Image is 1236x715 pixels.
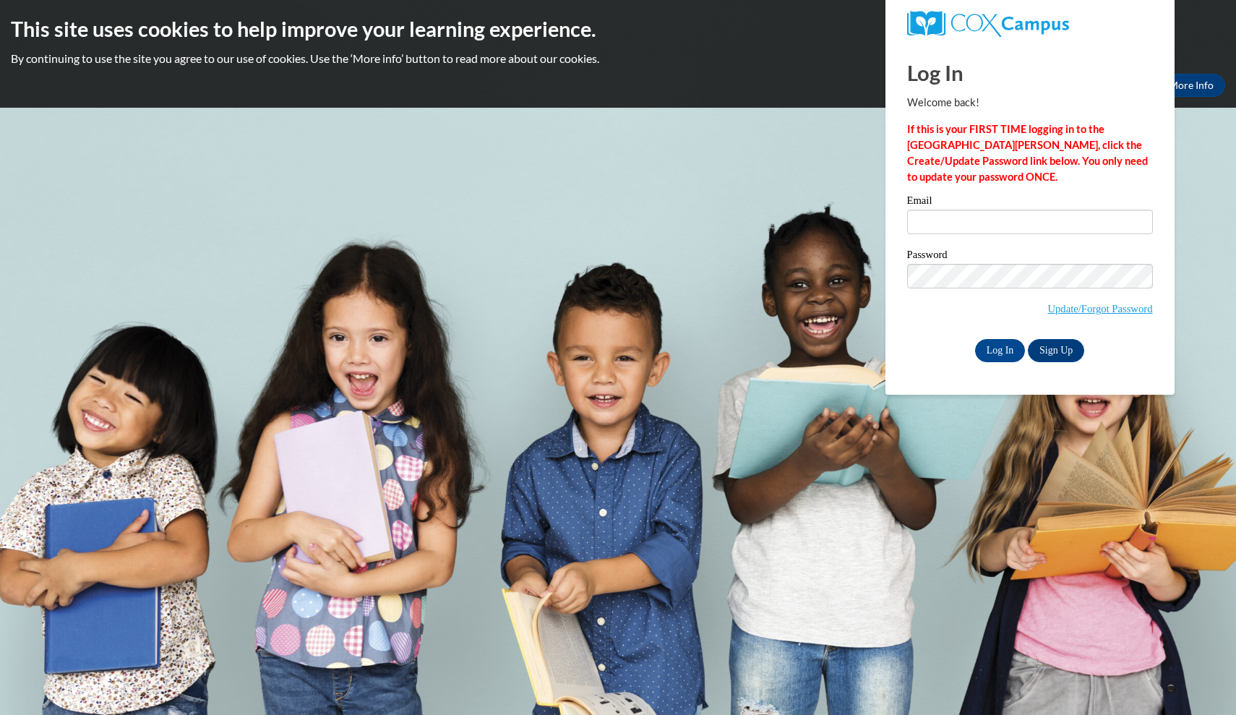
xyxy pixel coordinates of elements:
[907,123,1148,183] strong: If this is your FIRST TIME logging in to the [GEOGRAPHIC_DATA][PERSON_NAME], click the Create/Upd...
[907,195,1153,210] label: Email
[11,51,1225,67] p: By continuing to use the site you agree to our use of cookies. Use the ‘More info’ button to read...
[11,14,1225,43] h2: This site uses cookies to help improve your learning experience.
[1157,74,1225,97] a: More Info
[1047,303,1152,314] a: Update/Forgot Password
[907,58,1153,87] h1: Log In
[1028,339,1084,362] a: Sign Up
[907,11,1069,37] img: COX Campus
[975,339,1026,362] input: Log In
[907,249,1153,264] label: Password
[907,95,1153,111] p: Welcome back!
[907,11,1153,37] a: COX Campus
